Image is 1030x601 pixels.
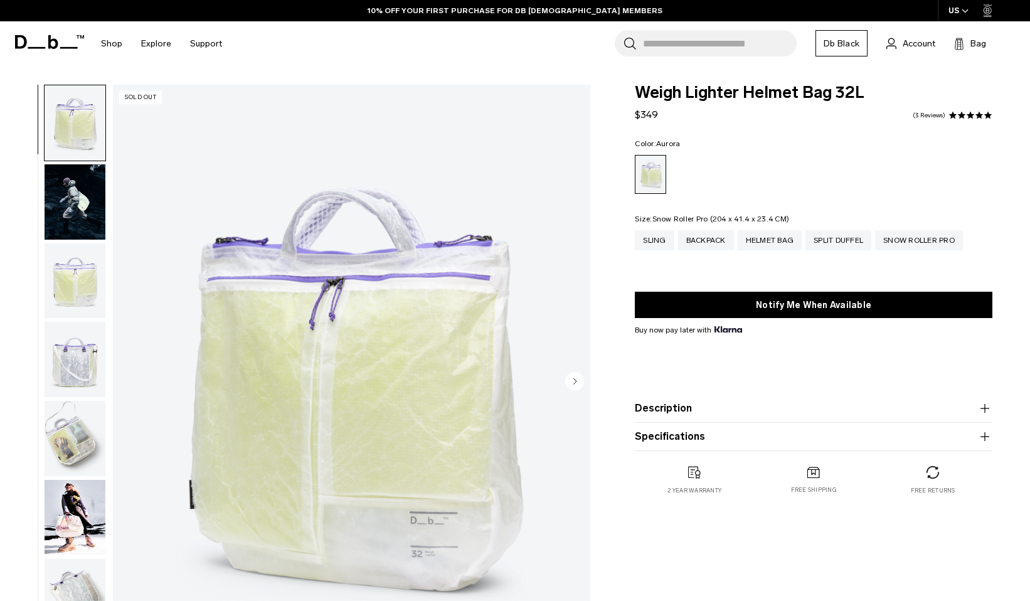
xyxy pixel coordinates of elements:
[101,21,122,66] a: Shop
[815,30,868,56] a: Db Black
[44,400,106,477] button: Weigh_Lighter_Helmet_Bag_32L_4.png
[635,324,741,336] span: Buy now pay later with
[714,326,741,332] img: {"height" => 20, "alt" => "Klarna"}
[635,140,680,147] legend: Color:
[45,243,105,319] img: Weigh_Lighter_Helmet_Bag_32L_2.png
[45,401,105,476] img: Weigh_Lighter_Helmet_Bag_32L_4.png
[652,215,790,223] span: Snow Roller Pro (204 x 41.4 x 23.4 CM)
[635,85,992,101] span: Weigh Lighter Helmet Bag 32L
[141,21,171,66] a: Explore
[44,321,106,398] button: Weigh_Lighter_Helmet_Bag_32L_3.png
[190,21,222,66] a: Support
[635,429,992,444] button: Specifications
[119,91,162,104] p: Sold Out
[635,230,674,250] a: Sling
[678,230,734,250] a: Backpack
[667,486,721,495] p: 2 year warranty
[44,243,106,319] button: Weigh_Lighter_Helmet_Bag_32L_2.png
[635,401,992,416] button: Description
[635,155,666,194] a: Aurora
[903,37,935,50] span: Account
[635,215,789,223] legend: Size:
[738,230,802,250] a: Helmet Bag
[45,85,105,161] img: Weigh_Lighter_Helmet_Bag_32L_1.png
[970,37,986,50] span: Bag
[791,486,837,494] p: Free shipping
[913,112,945,119] a: 3 reviews
[45,480,105,555] img: Weigh Lighter Helmet Bag 32L Aurora
[635,292,992,318] button: Notify Me When Available
[954,36,986,51] button: Bag
[44,85,106,161] button: Weigh_Lighter_Helmet_Bag_32L_1.png
[45,164,105,240] img: Weigh_Lighter_Helmetbag_32L_Lifestyle.png
[368,5,662,16] a: 10% OFF YOUR FIRST PURCHASE FOR DB [DEMOGRAPHIC_DATA] MEMBERS
[635,109,658,120] span: $349
[805,230,871,250] a: Split Duffel
[44,479,106,556] button: Weigh Lighter Helmet Bag 32L Aurora
[656,139,681,148] span: Aurora
[45,322,105,397] img: Weigh_Lighter_Helmet_Bag_32L_3.png
[886,36,935,51] a: Account
[875,230,963,250] a: Snow Roller Pro
[44,164,106,240] button: Weigh_Lighter_Helmetbag_32L_Lifestyle.png
[911,486,955,495] p: Free returns
[92,21,231,66] nav: Main Navigation
[565,372,584,393] button: Next slide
